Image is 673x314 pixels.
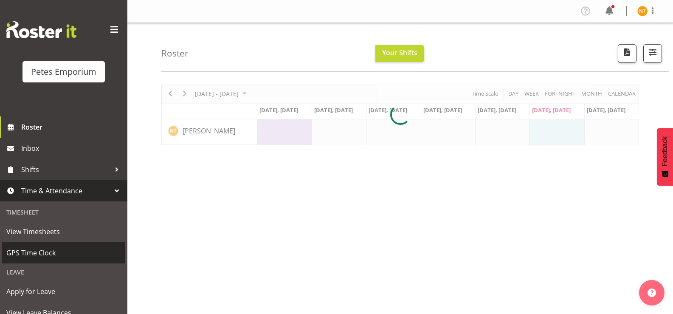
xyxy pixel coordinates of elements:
span: Apply for Leave [6,285,121,298]
a: GPS Time Clock [2,242,125,263]
span: Feedback [661,136,669,166]
span: Time & Attendance [21,184,110,197]
span: View Timesheets [6,225,121,238]
button: Download a PDF of the roster according to the set date range. [618,44,636,63]
span: Shifts [21,163,110,176]
span: Roster [21,121,123,133]
img: nicole-thomson8388.jpg [637,6,648,16]
a: View Timesheets [2,221,125,242]
span: GPS Time Clock [6,246,121,259]
button: Feedback - Show survey [657,128,673,186]
span: Inbox [21,142,123,155]
div: Timesheet [2,204,125,221]
h4: Roster [161,48,189,58]
div: Petes Emporium [31,65,96,78]
img: help-xxl-2.png [648,289,656,297]
button: Filter Shifts [643,44,662,63]
span: Your Shifts [382,48,417,57]
button: Your Shifts [375,45,424,62]
a: Apply for Leave [2,281,125,302]
div: Leave [2,263,125,281]
img: Rosterit website logo [6,21,76,38]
